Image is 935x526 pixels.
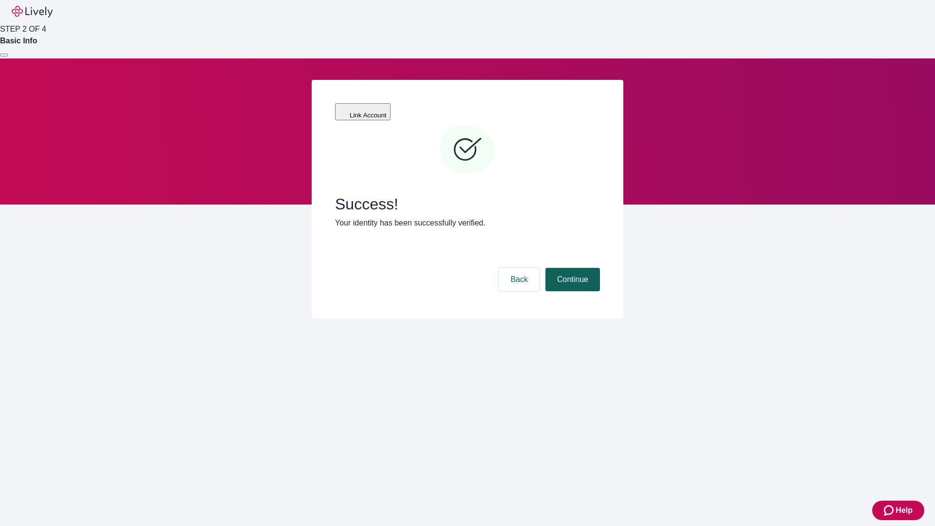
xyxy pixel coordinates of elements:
button: Back [499,268,540,291]
button: Zendesk support iconHelp [872,501,924,520]
svg: Zendesk support icon [884,505,896,516]
button: Link Account [335,103,391,120]
img: Lively [12,6,53,18]
span: Success! [335,195,600,213]
p: Your identity has been successfully verified. [335,217,600,229]
span: Help [896,505,913,516]
svg: Checkmark icon [438,121,497,179]
button: Continue [545,268,600,291]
